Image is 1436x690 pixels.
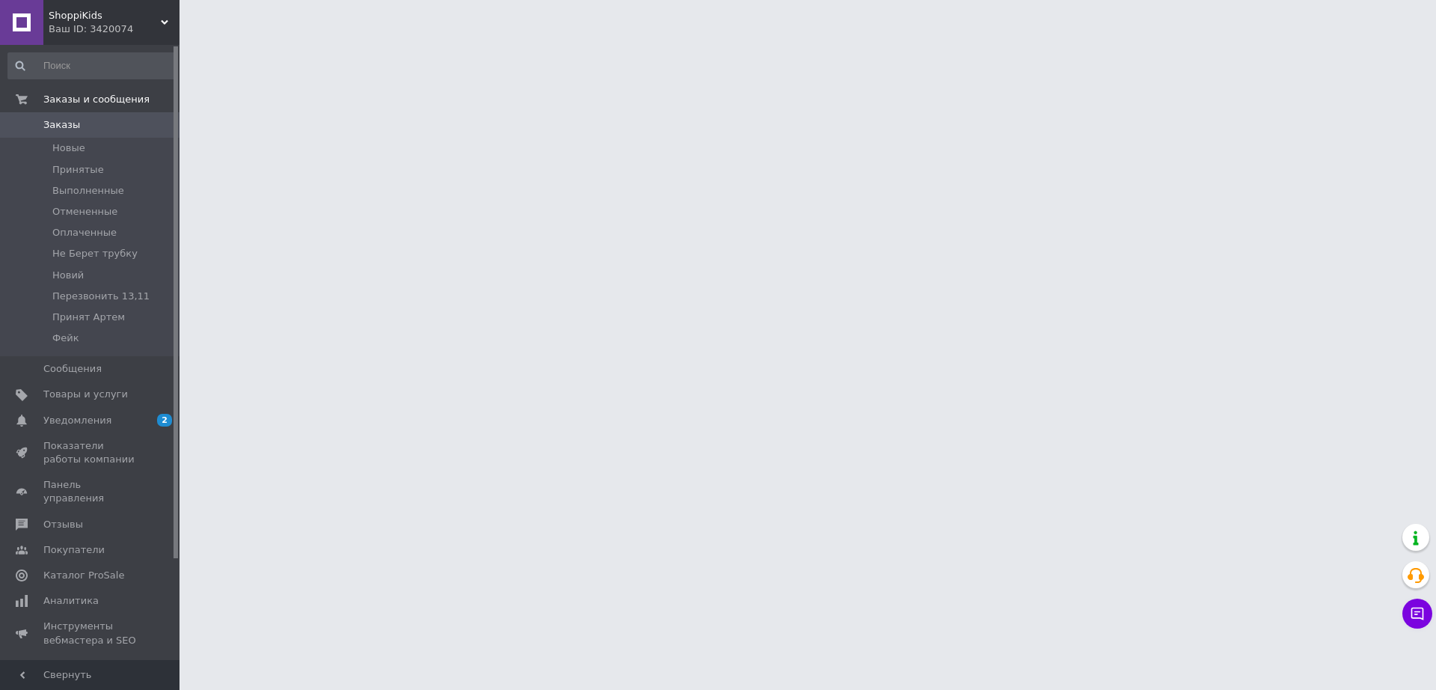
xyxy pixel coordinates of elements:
span: Заказы [43,118,80,132]
div: Ваш ID: 3420074 [49,22,179,36]
span: Уведомления [43,414,111,427]
span: Принят Артем [52,311,125,324]
span: Новий [52,269,84,282]
span: ShoppiKids [49,9,161,22]
span: Аналитика [43,594,99,608]
span: Панель управления [43,478,138,505]
span: Новые [52,141,85,155]
span: Покупатели [43,543,105,557]
span: Фейк [52,332,79,345]
span: Заказы и сообщения [43,93,150,106]
span: Оплаченные [52,226,117,239]
span: Каталог ProSale [43,569,124,582]
span: Сообщения [43,362,102,376]
span: Перезвонить 13,11 [52,290,150,303]
span: Выполненные [52,184,124,198]
span: Инструменты вебмастера и SEO [43,620,138,647]
span: Управление сайтом [43,659,138,686]
span: Не Берет трубку [52,247,138,260]
span: Принятые [52,163,104,177]
input: Поиск [7,52,177,79]
span: Отзывы [43,518,83,531]
button: Чат с покупателем [1402,599,1432,629]
span: 2 [157,414,172,427]
span: Показатели работы компании [43,439,138,466]
span: Отмененные [52,205,117,219]
span: Товары и услуги [43,388,128,401]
